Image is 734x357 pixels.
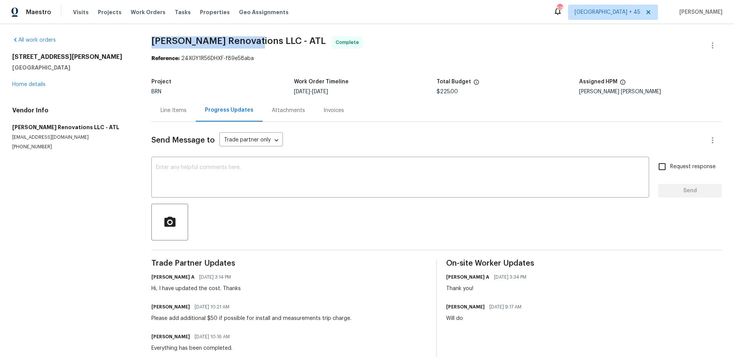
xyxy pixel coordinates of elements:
span: Geo Assignments [239,8,289,16]
div: Attachments [272,107,305,114]
span: [DATE] [312,89,328,94]
h6: [PERSON_NAME] [446,303,485,311]
span: Send Message to [151,136,215,144]
div: Invoices [323,107,344,114]
a: All work orders [12,37,56,43]
h5: Total Budget [437,79,471,84]
div: Progress Updates [205,106,253,114]
h5: [GEOGRAPHIC_DATA] [12,64,133,71]
div: Thank you! [446,285,531,292]
h4: Vendor Info [12,107,133,114]
div: [PERSON_NAME] [PERSON_NAME] [579,89,722,94]
span: Complete [336,39,362,46]
h5: [PERSON_NAME] Renovations LLC - ATL [12,123,133,131]
div: Trade partner only [219,134,283,147]
span: Projects [98,8,122,16]
span: The total cost of line items that have been proposed by Opendoor. This sum includes line items th... [473,79,479,89]
p: [PHONE_NUMBER] [12,144,133,150]
span: [GEOGRAPHIC_DATA] + 45 [575,8,640,16]
p: [EMAIL_ADDRESS][DOMAIN_NAME] [12,134,133,141]
div: Everything has been completed. [151,344,234,352]
span: [PERSON_NAME] Renovations LLC - ATL [151,36,326,45]
div: Please add additional $50 if possible for install and measurements trip charge. [151,315,351,322]
span: Trade Partner Updates [151,260,427,267]
span: Properties [200,8,230,16]
span: - [294,89,328,94]
h6: [PERSON_NAME] [151,303,190,311]
a: Home details [12,82,45,87]
h2: [STREET_ADDRESS][PERSON_NAME] [12,53,133,61]
b: Reference: [151,56,180,61]
div: Hi, I have updated the cost. Thanks [151,285,241,292]
span: [DATE] 9:17 AM [489,303,521,311]
span: The hpm assigned to this work order. [620,79,626,89]
h5: Project [151,79,171,84]
div: 24XGY1R56DHXF-f89e58aba [151,55,722,62]
span: Tasks [175,10,191,15]
span: [PERSON_NAME] [676,8,723,16]
span: [DATE] 3:14 PM [199,273,231,281]
span: Maestro [26,8,51,16]
h6: [PERSON_NAME] A [151,273,195,281]
span: $225.00 [437,89,458,94]
span: Work Orders [131,8,166,16]
span: [DATE] 10:21 AM [195,303,229,311]
span: Visits [73,8,89,16]
h5: Assigned HPM [579,79,617,84]
h5: Work Order Timeline [294,79,349,84]
div: Line Items [161,107,187,114]
h6: [PERSON_NAME] A [446,273,489,281]
span: BRN [151,89,161,94]
h6: [PERSON_NAME] [151,333,190,341]
span: [DATE] 10:16 AM [195,333,230,341]
div: 686 [557,5,562,12]
span: On-site Worker Updates [446,260,722,267]
span: [DATE] 3:34 PM [494,273,526,281]
div: Will do [446,315,526,322]
span: Request response [670,163,716,171]
span: [DATE] [294,89,310,94]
